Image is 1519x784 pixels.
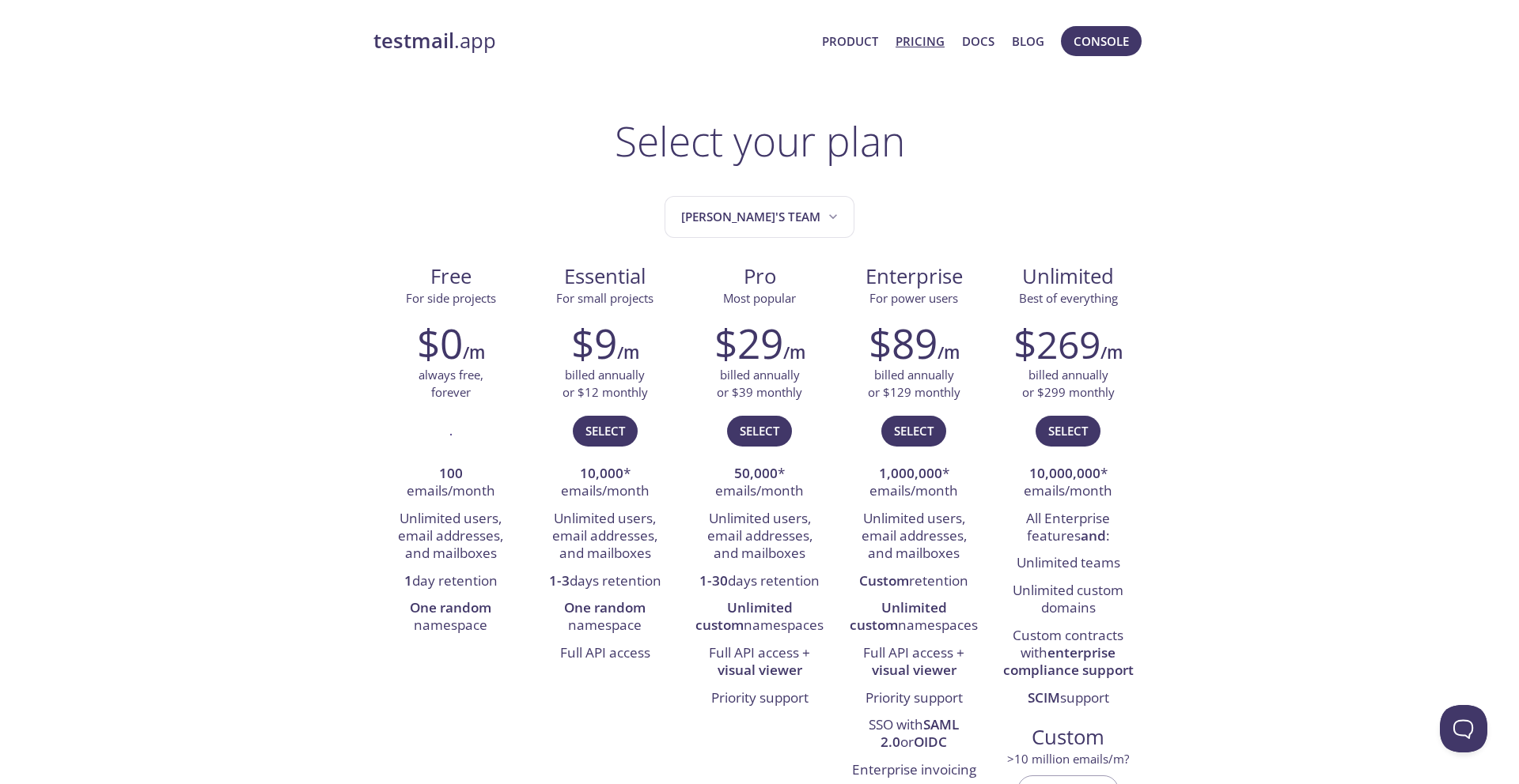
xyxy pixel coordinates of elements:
[540,568,670,595] li: days retention
[850,598,947,634] strong: Unlimited custom
[615,117,905,164] h1: Select your plan
[417,319,463,367] h2: $0
[914,733,947,751] strong: OIDC
[540,263,669,290] span: Essential
[894,420,934,441] span: Select
[1003,461,1134,506] li: * emails/month
[1013,319,1100,367] h2: $
[571,319,617,367] h2: $9
[849,757,979,784] li: Enterprise invoicing
[1036,318,1100,370] span: 269
[1019,290,1118,306] span: Best of everything
[585,420,625,441] span: Select
[1074,31,1129,51] span: Console
[563,367,648,401] p: billed annually or $12 monthly
[740,420,779,441] span: Select
[849,506,979,568] li: Unlimited users, email addresses, and mailboxes
[617,339,639,366] h6: /m
[385,568,516,595] li: day retention
[727,416,792,446] button: Select
[540,506,670,568] li: Unlimited users, email addresses, and mailboxes
[540,461,670,506] li: * emails/month
[580,464,623,482] strong: 10,000
[549,571,570,590] strong: 1-3
[385,595,516,640] li: namespace
[849,595,979,640] li: namespaces
[869,290,958,306] span: For power users
[850,263,979,290] span: Enterprise
[439,464,463,482] strong: 100
[849,685,979,712] li: Priority support
[419,367,483,401] p: always free, forever
[694,685,824,712] li: Priority support
[718,661,802,679] strong: visual viewer
[406,290,496,306] span: For side projects
[1003,623,1134,685] li: Custom contracts with
[695,598,793,634] strong: Unlimited custom
[564,598,646,616] strong: One random
[962,31,994,51] a: Docs
[1003,643,1134,679] strong: enterprise compliance support
[463,339,485,366] h6: /m
[1022,262,1114,290] span: Unlimited
[1028,688,1060,707] strong: SCIM
[694,640,824,685] li: Full API access +
[373,28,809,55] a: testmail.app
[1003,685,1134,712] li: support
[694,506,824,568] li: Unlimited users, email addresses, and mailboxes
[1029,464,1100,482] strong: 10,000,000
[879,464,942,482] strong: 1,000,000
[1004,724,1133,751] span: Custom
[849,640,979,685] li: Full API access +
[1022,367,1115,401] p: billed annually or $299 monthly
[1003,578,1134,623] li: Unlimited custom domains
[723,290,796,306] span: Most popular
[849,712,979,757] li: SSO with or
[386,263,515,290] span: Free
[694,568,824,595] li: days retention
[540,595,670,640] li: namespace
[665,196,854,238] button: Nemanja's team
[714,319,783,367] h2: $29
[868,367,960,401] p: billed annually or $129 monthly
[1007,751,1129,767] span: > 10 million emails/m?
[896,31,945,51] a: Pricing
[938,339,960,366] h6: /m
[694,461,824,506] li: * emails/month
[849,568,979,595] li: retention
[1003,550,1134,577] li: Unlimited teams
[734,464,778,482] strong: 50,000
[783,339,805,366] h6: /m
[695,263,824,290] span: Pro
[1012,31,1044,51] a: Blog
[1100,339,1123,366] h6: /m
[573,416,638,446] button: Select
[881,715,959,751] strong: SAML 2.0
[410,598,491,616] strong: One random
[681,206,841,228] span: [PERSON_NAME]'s team
[1081,526,1106,545] strong: and
[556,290,653,306] span: For small projects
[717,367,802,401] p: billed annually or $39 monthly
[1440,705,1487,752] iframe: Help Scout Beacon - Open
[699,571,728,590] strong: 1-30
[881,416,946,446] button: Select
[1036,416,1100,446] button: Select
[822,31,878,51] a: Product
[872,661,956,679] strong: visual viewer
[859,571,909,590] strong: Custom
[1003,506,1134,551] li: All Enterprise features :
[540,640,670,667] li: Full API access
[869,319,938,367] h2: $89
[1061,26,1142,56] button: Console
[694,595,824,640] li: namespaces
[1048,420,1088,441] span: Select
[385,506,516,568] li: Unlimited users, email addresses, and mailboxes
[404,571,412,590] strong: 1
[373,27,454,55] strong: testmail
[385,461,516,506] li: emails/month
[849,461,979,506] li: * emails/month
